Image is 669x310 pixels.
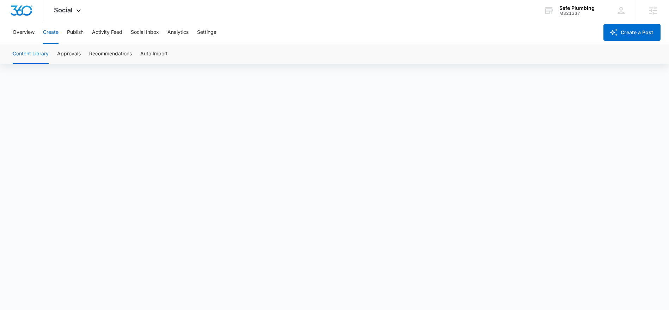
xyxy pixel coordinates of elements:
[89,44,132,64] button: Recommendations
[167,21,189,44] button: Analytics
[140,44,168,64] button: Auto Import
[57,44,81,64] button: Approvals
[603,24,661,41] button: Create a Post
[559,5,595,11] div: account name
[131,21,159,44] button: Social Inbox
[67,21,84,44] button: Publish
[92,21,122,44] button: Activity Feed
[13,44,49,64] button: Content Library
[13,21,35,44] button: Overview
[54,6,73,14] span: Social
[197,21,216,44] button: Settings
[559,11,595,16] div: account id
[43,21,59,44] button: Create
